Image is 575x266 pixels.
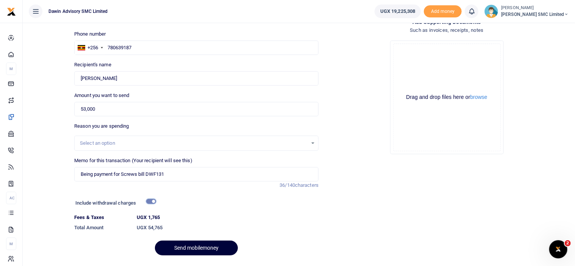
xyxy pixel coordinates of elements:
[137,214,160,221] label: UGX 1,765
[501,11,569,18] span: [PERSON_NAME] SMC Limited
[74,41,319,55] input: Enter phone number
[6,192,16,204] li: Ac
[87,44,98,52] div: +256
[45,8,111,15] span: Dawin Advisory SMC Limited
[6,238,16,250] li: M
[424,8,462,14] a: Add money
[394,94,500,101] div: Drag and drop files here or
[295,182,319,188] span: characters
[372,5,424,18] li: Wallet ballance
[74,71,319,86] input: MTN & Airtel numbers are validated
[74,61,111,69] label: Recipient's name
[155,241,238,255] button: Send mobilemoney
[380,8,415,15] span: UGX 19,225,308
[280,182,295,188] span: 36/140
[484,5,498,18] img: profile-user
[75,41,105,55] div: Uganda: +256
[424,5,462,18] li: Toup your wallet
[424,5,462,18] span: Add money
[74,167,319,182] input: Enter extra information
[71,214,134,221] dt: Fees & Taxes
[325,26,569,34] h4: Such as invoices, receipts, notes
[74,225,131,231] h6: Total Amount
[80,139,308,147] div: Select an option
[74,122,129,130] label: Reason you are spending
[375,5,421,18] a: UGX 19,225,308
[501,5,569,11] small: [PERSON_NAME]
[74,157,192,164] label: Memo for this transaction (Your recipient will see this)
[549,240,567,258] iframe: Intercom live chat
[6,63,16,75] li: M
[7,7,16,16] img: logo-small
[470,94,487,100] button: browse
[7,8,16,14] a: logo-small logo-large logo-large
[390,41,504,154] div: File Uploader
[74,92,129,99] label: Amount you want to send
[75,200,152,206] h6: Include withdrawal charges
[565,240,571,246] span: 2
[74,30,106,38] label: Phone number
[484,5,569,18] a: profile-user [PERSON_NAME] [PERSON_NAME] SMC Limited
[137,225,319,231] h6: UGX 54,765
[74,102,319,116] input: UGX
